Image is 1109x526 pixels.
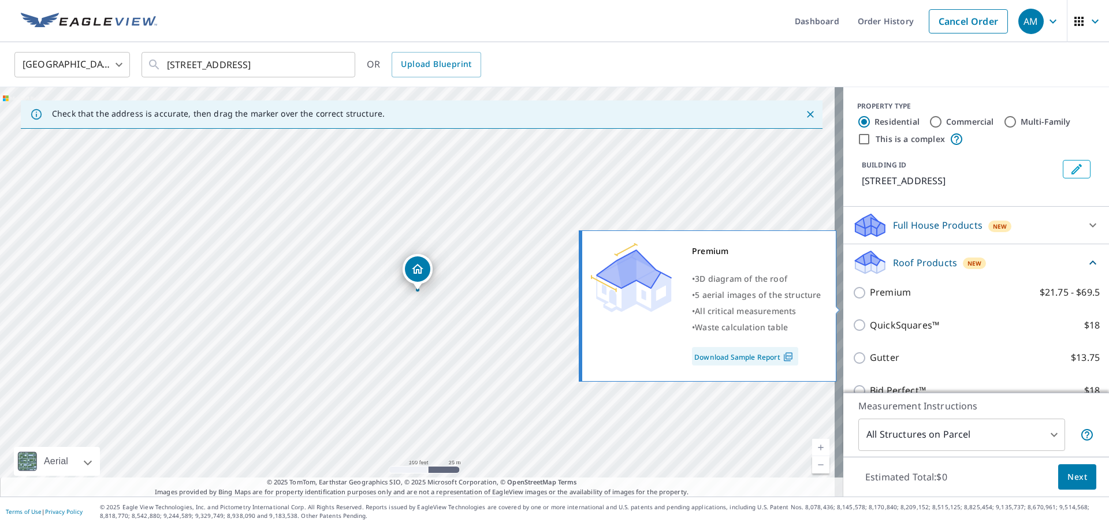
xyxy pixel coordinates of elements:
span: © 2025 TomTom, Earthstar Geographics SIO, © 2025 Microsoft Corporation, © [267,477,577,487]
span: All critical measurements [695,305,796,316]
a: Cancel Order [929,9,1008,33]
button: Edit building 1 [1063,160,1091,178]
img: Pdf Icon [780,352,796,362]
span: Upload Blueprint [401,57,471,72]
p: $18 [1084,383,1100,398]
div: PROPERTY TYPE [857,101,1095,111]
div: Dropped pin, building 1, Residential property, 3818 Hourglass Ave Castle Rock, CO 80109 [403,254,433,290]
input: Search by address or latitude-longitude [167,49,332,81]
p: Gutter [870,350,899,365]
a: Privacy Policy [45,508,83,516]
p: QuickSquares™ [870,318,939,333]
label: Residential [874,116,920,128]
span: New [967,259,982,268]
p: Measurement Instructions [858,399,1094,413]
a: Download Sample Report [692,347,798,365]
div: OR [367,52,481,77]
p: $13.75 [1071,350,1100,365]
a: Terms [558,477,577,486]
button: Close [803,107,818,122]
div: AM [1018,9,1044,34]
span: Next [1067,470,1087,484]
span: New [993,222,1007,231]
div: [GEOGRAPHIC_DATA] [14,49,130,81]
label: This is a complex [876,133,945,145]
div: Roof ProductsNew [853,249,1100,276]
p: | [6,508,83,515]
p: BUILDING ID [862,160,906,170]
span: Your report will include each building or structure inside the parcel boundary. In some cases, du... [1080,428,1094,442]
div: All Structures on Parcel [858,419,1065,451]
span: 3D diagram of the roof [695,273,787,284]
p: © 2025 Eagle View Technologies, Inc. and Pictometry International Corp. All Rights Reserved. Repo... [100,503,1103,520]
a: Terms of Use [6,508,42,516]
div: • [692,303,821,319]
label: Commercial [946,116,994,128]
label: Multi-Family [1021,116,1071,128]
p: Full House Products [893,218,983,232]
p: Roof Products [893,256,957,270]
div: • [692,271,821,287]
div: • [692,287,821,303]
div: Premium [692,243,821,259]
p: Estimated Total: $0 [856,464,957,490]
a: Current Level 18, Zoom Out [812,456,829,473]
a: Upload Blueprint [392,52,481,77]
div: Full House ProductsNew [853,211,1100,239]
a: OpenStreetMap [507,477,556,486]
span: Waste calculation table [695,322,788,333]
p: $21.75 - $69.5 [1040,285,1100,300]
p: $18 [1084,318,1100,333]
p: Bid Perfect™ [870,383,926,398]
div: • [692,319,821,335]
img: Premium [591,243,672,312]
p: Check that the address is accurate, then drag the marker over the correct structure. [52,109,385,119]
div: Aerial [14,447,100,476]
a: Current Level 18, Zoom In [812,439,829,456]
img: EV Logo [21,13,157,30]
p: Premium [870,285,911,300]
button: Next [1058,464,1096,490]
div: Aerial [40,447,72,476]
p: [STREET_ADDRESS] [862,174,1058,188]
span: 5 aerial images of the structure [695,289,821,300]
